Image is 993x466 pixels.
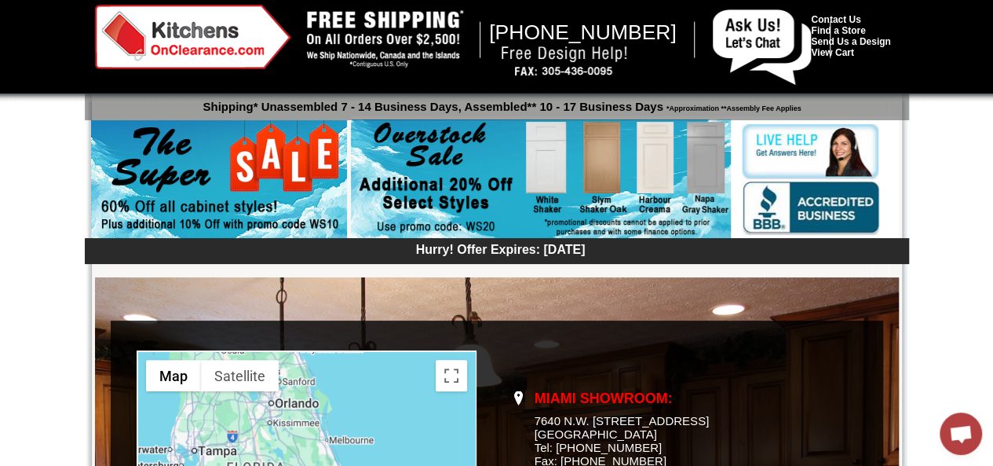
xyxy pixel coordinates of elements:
img: Kitchens on Clearance Logo [95,5,291,69]
button: Show satellite imagery [201,360,279,391]
a: Find a Store [811,25,865,36]
button: Toggle fullscreen view [436,360,467,391]
button: Show street map [146,360,201,391]
span: *Approximation **Assembly Fee Applies [663,101,801,112]
a: Contact Us [811,14,860,25]
a: Send Us a Design [811,36,890,47]
a: View Cart [811,47,853,58]
div: Open chat [940,413,982,455]
div: Hurry! Offer Expires: [DATE] [93,240,909,257]
span: [PHONE_NUMBER] [489,20,677,44]
p: Shipping* Unassembled 7 - 14 Business Days, Assembled** 10 - 17 Business Days [93,93,909,113]
span: Miami Showroom: [535,391,673,406]
span: Tel: [PHONE_NUMBER] [535,441,663,454]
